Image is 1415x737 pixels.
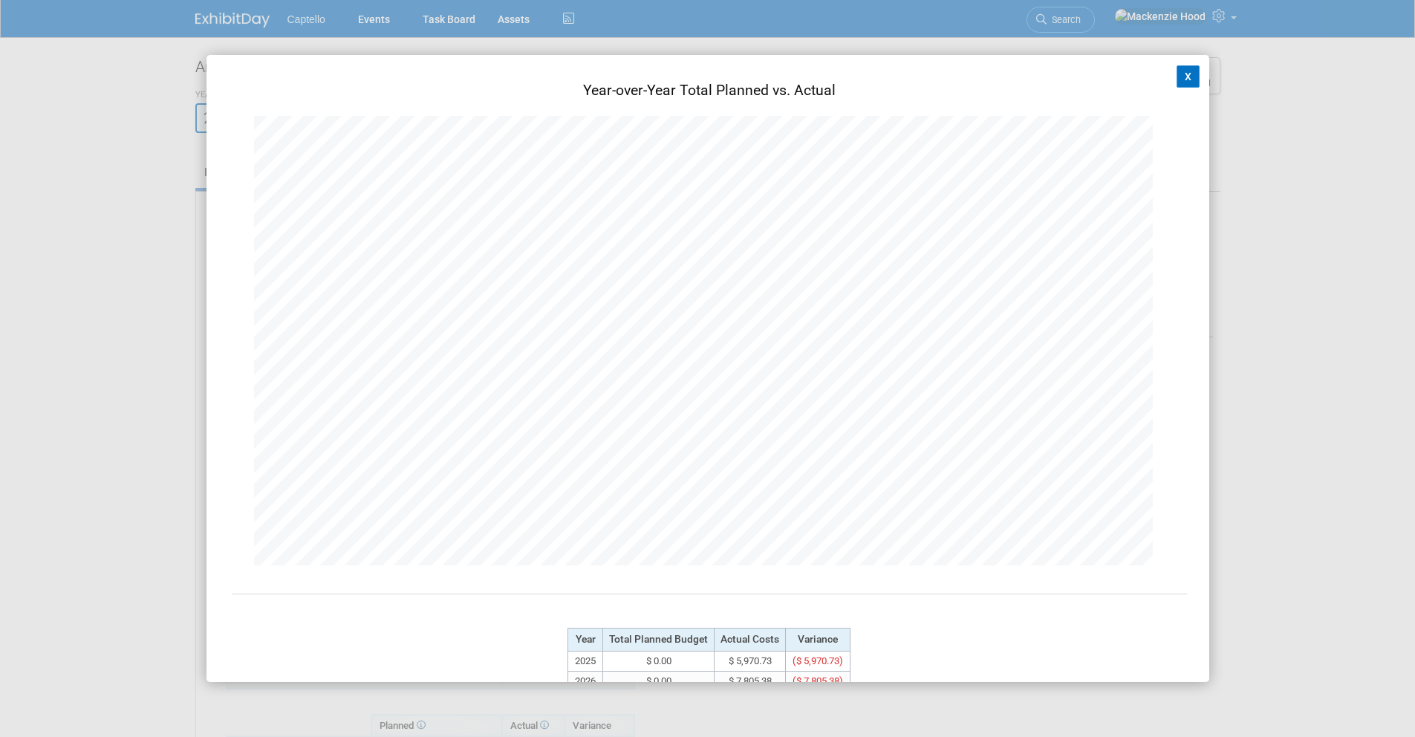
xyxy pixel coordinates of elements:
th: Actual Costs [715,629,786,652]
td: $ 7,805.38 [715,672,786,692]
td: $ 0.00 [603,651,715,671]
td: 2025 [568,651,603,671]
th: Variance [786,629,850,652]
span: ($ 7,805.38) [793,675,843,686]
th: Total Planned Budget [603,629,715,652]
span: ($ 5,970.73) [793,655,843,666]
div: Year-over-Year Total Planned vs. Actual [247,77,1172,101]
th: Year [568,629,603,652]
td: $ 5,970.73 [715,651,786,671]
td: $ 0.00 [603,672,715,692]
button: X [1177,65,1200,88]
td: 2026 [568,672,603,692]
